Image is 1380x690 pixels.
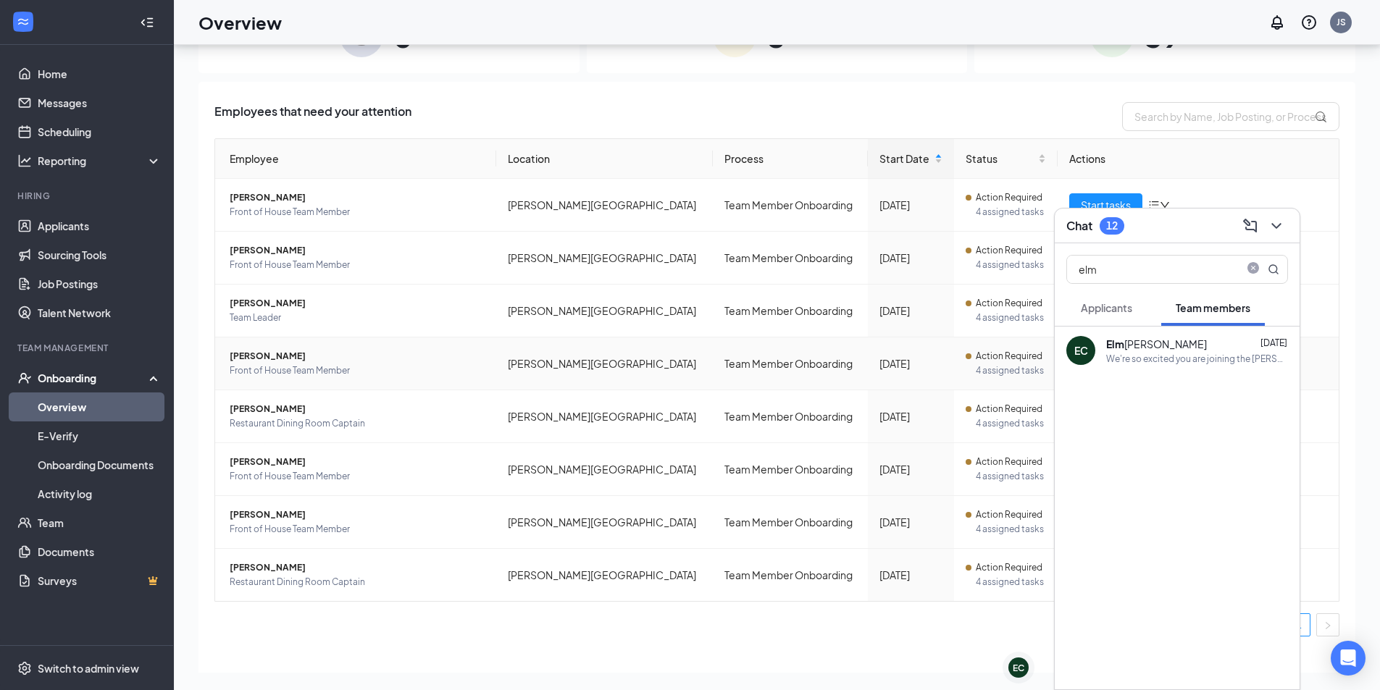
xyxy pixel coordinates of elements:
[976,508,1042,522] span: Action Required
[16,14,30,29] svg: WorkstreamLogo
[230,416,485,431] span: Restaurant Dining Room Captain
[976,363,1046,378] span: 4 assigned tasks
[1148,199,1160,211] span: bars
[38,298,162,327] a: Talent Network
[1074,343,1088,358] div: EC
[230,455,485,469] span: [PERSON_NAME]
[1337,16,1346,28] div: JS
[1106,353,1288,365] div: We're so excited you are joining the [PERSON_NAME][GEOGRAPHIC_DATA] [DEMOGRAPHIC_DATA]-fil-Ateam ...
[976,560,1042,575] span: Action Required
[976,469,1046,484] span: 4 assigned tasks
[230,205,485,219] span: Front of House Team Member
[966,151,1035,167] span: Status
[976,205,1046,219] span: 4 assigned tasks
[1245,262,1262,274] span: close-circle
[976,416,1046,431] span: 4 assigned tasks
[879,567,942,583] div: [DATE]
[713,496,868,549] td: Team Member Onboarding
[38,211,162,240] a: Applicants
[496,390,713,443] td: [PERSON_NAME][GEOGRAPHIC_DATA]
[38,479,162,508] a: Activity log
[496,549,713,601] td: [PERSON_NAME][GEOGRAPHIC_DATA]
[230,190,485,205] span: [PERSON_NAME]
[38,661,139,676] div: Switch to admin view
[713,179,868,232] td: Team Member Onboarding
[954,139,1058,179] th: Status
[1160,200,1170,210] span: down
[1069,193,1142,216] button: Start tasks
[38,88,162,117] a: Messages
[496,179,713,232] td: [PERSON_NAME][GEOGRAPHIC_DATA]
[976,402,1042,416] span: Action Required
[17,190,159,202] div: Hiring
[38,371,149,385] div: Onboarding
[1316,613,1339,636] li: Next Page
[38,450,162,479] a: Onboarding Documents
[879,197,942,213] div: [DATE]
[1268,14,1286,31] svg: Notifications
[1265,214,1288,237] button: ChevronDown
[1242,217,1259,235] svg: ComposeMessage
[1058,139,1339,179] th: Actions
[17,153,32,168] svg: Analysis
[1300,14,1318,31] svg: QuestionInfo
[713,337,868,390] td: Team Member Onboarding
[1106,337,1124,350] b: Elm
[879,250,942,266] div: [DATE]
[140,15,154,30] svg: Collapse
[230,402,485,416] span: [PERSON_NAME]
[38,269,162,298] a: Job Postings
[38,537,162,566] a: Documents
[1081,197,1131,213] span: Start tasks
[230,243,485,258] span: [PERSON_NAME]
[230,363,485,378] span: Front of House Team Member
[879,461,942,477] div: [DATE]
[976,296,1042,311] span: Action Required
[976,311,1046,325] span: 4 assigned tasks
[1245,262,1262,277] span: close-circle
[1067,256,1239,283] input: Search team member
[230,560,485,575] span: [PERSON_NAME]
[230,311,485,325] span: Team Leader
[976,575,1046,589] span: 4 assigned tasks
[713,549,868,601] td: Team Member Onboarding
[38,392,162,421] a: Overview
[496,496,713,549] td: [PERSON_NAME][GEOGRAPHIC_DATA]
[38,566,162,595] a: SurveysCrown
[38,421,162,450] a: E-Verify
[713,443,868,496] td: Team Member Onboarding
[1323,621,1332,630] span: right
[1316,613,1339,636] button: right
[17,661,32,676] svg: Settings
[38,153,162,168] div: Reporting
[17,342,159,354] div: Team Management
[230,508,485,522] span: [PERSON_NAME]
[1122,102,1339,131] input: Search by Name, Job Posting, or Process
[713,139,868,179] th: Process
[230,258,485,272] span: Front of House Team Member
[17,371,32,385] svg: UserCheck
[214,102,411,131] span: Employees that need your attention
[1066,218,1092,234] h3: Chat
[230,575,485,589] span: Restaurant Dining Room Captain
[38,117,162,146] a: Scheduling
[976,190,1042,205] span: Action Required
[496,337,713,390] td: [PERSON_NAME][GEOGRAPHIC_DATA]
[230,469,485,484] span: Front of House Team Member
[976,522,1046,537] span: 4 assigned tasks
[1081,301,1132,314] span: Applicants
[976,349,1042,363] span: Action Required
[230,349,485,363] span: [PERSON_NAME]
[496,139,713,179] th: Location
[713,285,868,337] td: Team Member Onboarding
[38,240,162,269] a: Sourcing Tools
[215,139,496,179] th: Employee
[38,508,162,537] a: Team
[879,151,932,167] span: Start Date
[879,355,942,371] div: [DATE]
[1260,337,1287,348] span: [DATE]
[713,232,868,285] td: Team Member Onboarding
[496,232,713,285] td: [PERSON_NAME][GEOGRAPHIC_DATA]
[230,296,485,311] span: [PERSON_NAME]
[1331,641,1366,676] div: Open Intercom Messenger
